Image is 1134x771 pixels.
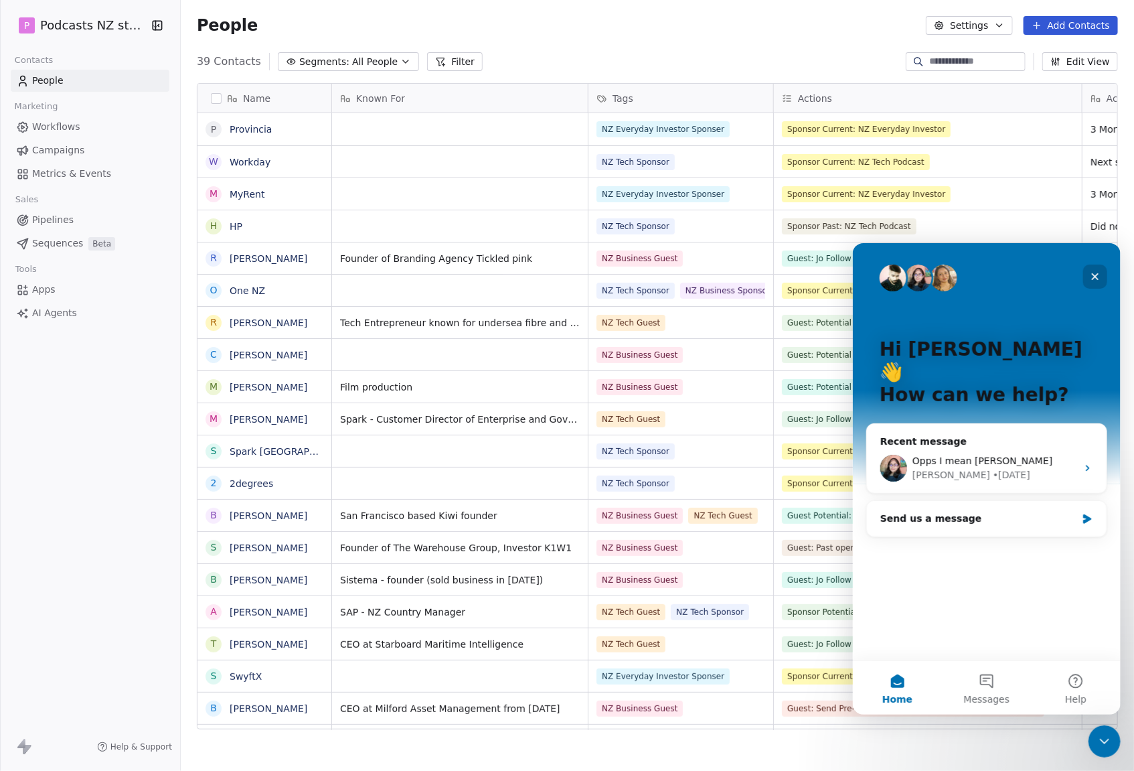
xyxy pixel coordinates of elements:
a: SequencesBeta [11,232,169,255]
span: Sponsor Past: NZ Tech Podcast [782,218,916,234]
div: grid [197,113,332,730]
span: NZ Business Guest [596,540,683,556]
span: Sponsor Current: NZ Tech Podcast [782,154,930,170]
span: NZ Business Guest [596,379,683,395]
a: [PERSON_NAME] [230,318,307,328]
span: CEO at Starboard Maritime Intelligence [340,638,580,651]
span: NZ Business Sponsor [680,283,776,299]
span: P [24,19,29,32]
a: Workflows [11,116,169,138]
span: Campaigns [32,143,84,157]
a: [PERSON_NAME] [230,703,307,714]
span: All People [352,55,398,69]
iframe: Intercom live chat [1088,725,1121,758]
a: Workday [230,157,270,167]
span: Apps [32,283,56,297]
span: Guest: Potential [PERSON_NAME] follow up (NZ Tech Podcast) [782,347,1041,363]
span: 39 Contacts [197,54,261,70]
button: Filter [427,52,483,71]
span: Guest Potential: Found (NZ Business Podcast) [782,508,977,524]
span: NZ Business Guest [596,508,683,524]
div: 2 [211,476,217,490]
span: Guest: Jo Follow Up (NZ Tech Podcast) [782,411,945,427]
div: C [210,348,217,362]
span: Guest: Potential [PERSON_NAME] follow up (NZ Business Podcast) [782,379,1058,395]
a: MyRent [230,189,264,200]
span: People [197,15,258,36]
span: Contacts [9,50,59,70]
a: Help & Support [97,742,172,752]
a: Apps [11,279,169,301]
span: Film production [340,380,580,394]
div: H [210,219,218,233]
a: Pipelines [11,209,169,231]
a: [PERSON_NAME] [230,543,307,553]
span: NZ Tech Sponsor [596,218,675,234]
a: Spark [GEOGRAPHIC_DATA] [230,446,358,457]
button: Edit View [1042,52,1118,71]
span: NZ Business Guest [596,701,683,717]
a: 2degrees [230,478,273,489]
iframe: Intercom live chat [853,243,1121,715]
span: Sales [9,190,44,210]
span: Actions [798,92,832,105]
span: NZ Tech Guest [688,508,757,524]
div: Name [197,84,331,113]
span: Founder of The Warehouse Group, Investor K1W1 [340,541,580,555]
div: S [211,669,217,683]
div: B [210,701,217,715]
span: Sponsor Current: NZ Everyday Investor [782,186,951,202]
span: Sequences [32,236,83,251]
span: SAP - NZ Country Manager [340,606,580,619]
span: Sponsor Potential: NZ Tech Podcast [782,604,935,620]
span: NZ Tech Sponsor [596,476,675,492]
span: Sponsor Current: NZ Everyday Investor [782,121,951,137]
div: R [210,251,217,265]
span: NZ Tech Sponsor [596,443,675,460]
span: Segments: [299,55,349,69]
div: B [210,573,217,587]
span: Podcasts NZ studio [40,17,147,34]
div: Actions [774,84,1082,113]
span: AI Agents [32,306,77,320]
span: Founder of Branding Agency Tickled pink [340,252,580,265]
a: [PERSON_NAME] [230,607,307,618]
div: O [210,283,217,297]
span: People [32,74,64,88]
span: Guest: Send Pre-Podcast Meeting Invite (NZ Business Podcast) [782,701,1044,717]
span: Sponsor Current: NZ Business Podcast [782,283,947,299]
span: NZ Everyday Investor Sponser [596,121,730,137]
span: Pipelines [32,213,74,227]
span: Beta [88,237,115,251]
a: [PERSON_NAME] [230,350,307,360]
div: Tags [588,84,773,113]
span: NZ Tech Guest [596,604,665,620]
span: Tech Entrepreneur known for undersea fibre and large data centres [340,316,580,330]
div: S [211,444,217,458]
span: Guest: Past open to repeat [782,540,900,556]
div: T [211,637,217,651]
span: Guest: Potential [PERSON_NAME] follow up (NZ Tech Podcast) [782,315,1041,331]
span: NZ Tech Guest [596,411,665,427]
a: Provincia [230,124,272,135]
span: Sistema - founder (sold business in [DATE]) [340,573,580,587]
a: Metrics & Events [11,163,169,185]
span: NZ Everyday Investor Sponser [596,669,730,685]
span: NZ Tech Guest [596,636,665,652]
span: Sponsor Current: NZ Tech Podcast [782,443,930,460]
span: Sponsor Current: NZ Everyday Investor [782,669,951,685]
a: [PERSON_NAME] [230,253,307,264]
